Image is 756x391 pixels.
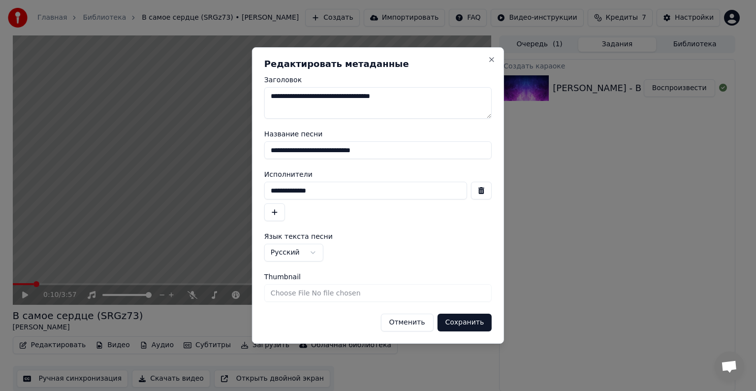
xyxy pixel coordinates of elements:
label: Заголовок [264,76,492,83]
span: Язык текста песни [264,233,333,240]
label: Исполнители [264,171,492,178]
span: Thumbnail [264,273,301,280]
label: Название песни [264,130,492,137]
button: Отменить [380,314,433,331]
button: Сохранить [437,314,492,331]
h2: Редактировать метаданные [264,60,492,68]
